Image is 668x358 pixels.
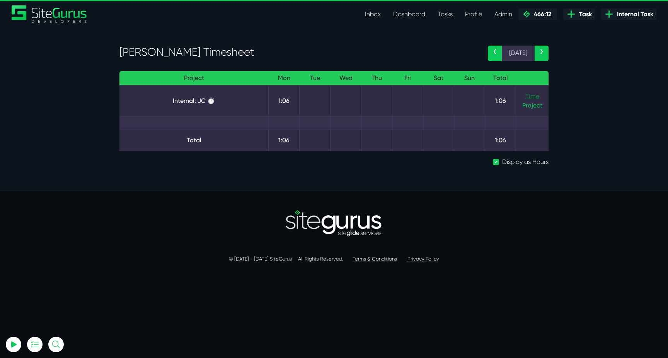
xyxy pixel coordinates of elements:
a: SiteGurus [12,5,87,23]
a: › [535,46,549,61]
a: Project [522,101,542,110]
th: Wed [331,71,361,85]
img: Sitegurus Logo [12,5,87,23]
th: Sat [423,71,454,85]
a: ‹ [488,46,502,61]
label: Display as Hours [502,157,549,167]
input: Email [25,91,110,108]
th: Total [485,71,516,85]
a: Internal: JC ⏱️ [126,96,262,106]
h3: [PERSON_NAME] Timesheet [119,46,476,59]
a: Dashboard [387,7,431,22]
th: Mon [269,71,300,85]
a: Admin [488,7,518,22]
span: 466:12 [531,10,551,18]
th: Project [119,71,269,85]
th: Tue [300,71,331,85]
td: Total [119,129,269,151]
th: Sun [454,71,485,85]
a: Inbox [359,7,387,22]
a: Privacy Policy [407,256,439,262]
a: Internal Task [601,9,656,20]
td: 1:06 [485,85,516,116]
a: Profile [459,7,488,22]
a: Time [525,92,539,100]
span: Task [576,10,592,19]
th: Thu [361,71,392,85]
td: 1:06 [269,85,300,116]
td: 1:06 [485,129,516,151]
a: Tasks [431,7,459,22]
th: Fri [392,71,423,85]
a: Task [563,9,595,20]
a: Terms & Conditions [353,256,397,262]
a: 466:12 [518,9,557,20]
p: © [DATE] - [DATE] SiteGurus All Rights Reserved. [119,255,549,263]
span: Internal Task [614,10,653,19]
button: Log In [25,136,110,153]
span: [DATE] [502,46,535,61]
td: 1:06 [269,129,300,151]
